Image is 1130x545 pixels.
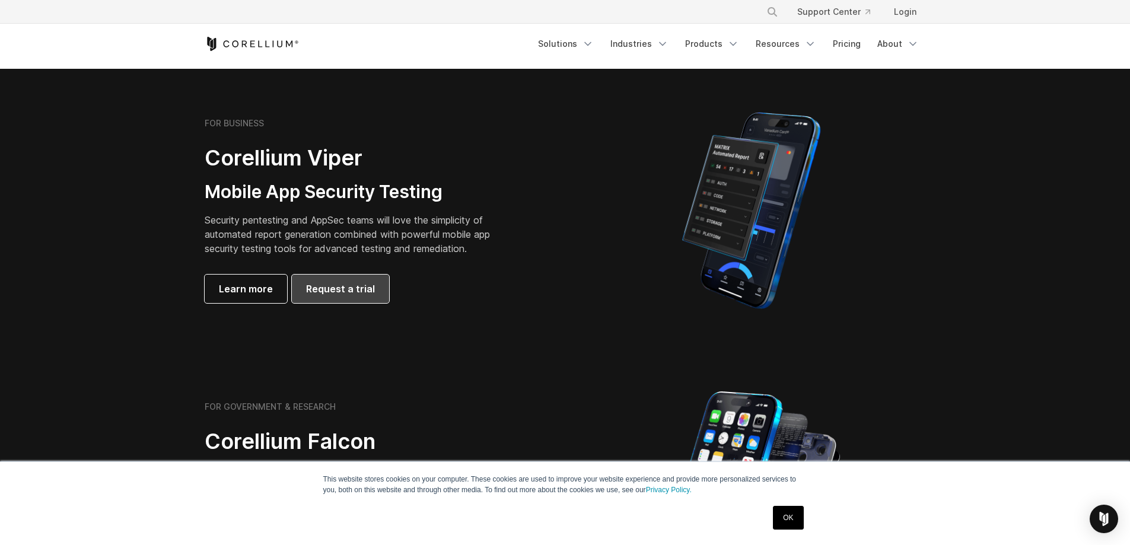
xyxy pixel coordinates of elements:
a: Request a trial [292,275,389,303]
p: This website stores cookies on your computer. These cookies are used to improve your website expe... [323,474,807,495]
a: Learn more [205,275,287,303]
a: Resources [749,33,823,55]
a: Login [884,1,926,23]
a: OK [773,506,803,530]
span: Request a trial [306,282,375,296]
a: Corellium Home [205,37,299,51]
a: Pricing [826,33,868,55]
img: Corellium MATRIX automated report on iPhone showing app vulnerability test results across securit... [662,107,841,314]
div: Navigation Menu [531,33,926,55]
h3: Mobile App Security Testing [205,181,508,203]
h6: FOR GOVERNMENT & RESEARCH [205,401,336,412]
div: Open Intercom Messenger [1090,505,1118,533]
h2: Corellium Viper [205,145,508,171]
a: About [870,33,926,55]
span: Learn more [219,282,273,296]
button: Search [762,1,783,23]
a: Privacy Policy. [646,486,692,494]
h2: Corellium Falcon [205,428,537,455]
a: Products [678,33,746,55]
h6: FOR BUSINESS [205,118,264,129]
div: Navigation Menu [752,1,926,23]
p: Security pentesting and AppSec teams will love the simplicity of automated report generation comb... [205,213,508,256]
a: Support Center [788,1,880,23]
a: Industries [603,33,676,55]
a: Solutions [531,33,601,55]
